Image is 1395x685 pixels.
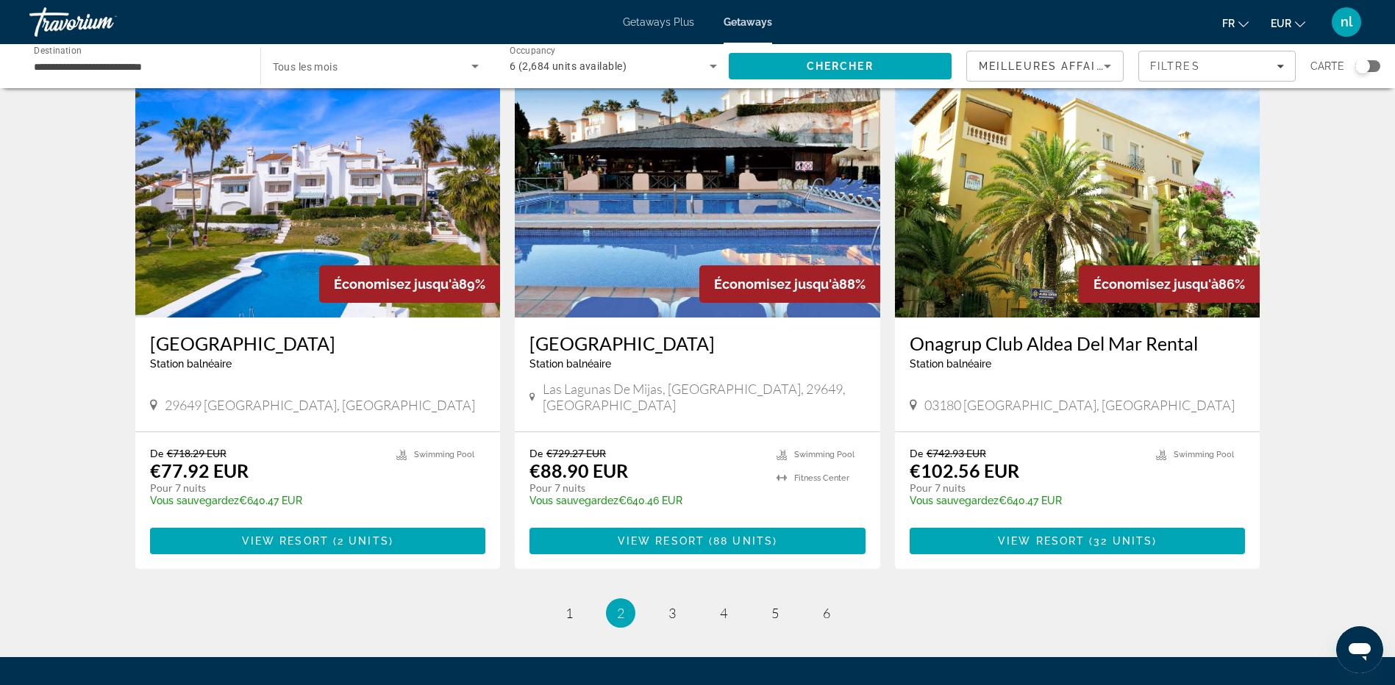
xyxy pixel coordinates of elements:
img: Ramada Hotel & Suites - Marina Park [515,82,880,318]
p: €640.47 EUR [150,495,382,506]
p: €88.90 EUR [529,459,628,481]
iframe: Bouton de lancement de la fenêtre de messagerie [1336,626,1383,673]
span: Fitness Center [794,473,849,483]
a: Travorium [29,3,176,41]
span: Occupancy [510,46,556,56]
p: Pour 7 nuits [529,481,762,495]
span: 5 [771,605,779,621]
span: 6 (2,684 units available) [510,60,627,72]
p: €102.56 EUR [910,459,1019,481]
span: Vous sauvegardez [150,495,239,506]
span: Meilleures affaires [979,60,1120,72]
img: Onagrup Club Aldea Del Mar Rental [895,82,1260,318]
span: nl [1341,15,1352,29]
button: View Resort(32 units) [910,528,1246,554]
span: 2 [617,605,624,621]
span: 2 units [338,535,389,547]
nav: Pagination [135,598,1260,628]
span: Destination [34,45,82,55]
a: Onagrup Club Aldea Del Mar Rental [910,332,1246,354]
button: Filters [1138,51,1296,82]
span: 6 [823,605,830,621]
span: Station balnéaire [910,358,991,370]
span: Vous sauvegardez [529,495,618,506]
button: View Resort(2 units) [150,528,486,554]
span: €729.27 EUR [546,447,606,459]
p: €640.46 EUR [529,495,762,506]
span: Économisez jusqu'à [714,276,839,292]
span: Tous les mois [273,61,338,73]
span: Économisez jusqu'à [334,276,459,292]
span: ( ) [1085,535,1157,547]
span: Vous sauvegardez [910,495,999,506]
span: ( ) [329,535,393,547]
a: [GEOGRAPHIC_DATA] [150,332,486,354]
span: €718.29 EUR [167,447,226,459]
div: 88% [699,265,880,303]
span: Station balnéaire [150,358,232,370]
div: 86% [1079,265,1260,303]
button: Change currency [1271,12,1305,34]
span: De [150,447,163,459]
img: Torrenueva Park [135,82,501,318]
span: View Resort [998,535,1085,547]
input: Select destination [34,58,241,76]
span: De [529,447,543,459]
span: Station balnéaire [529,358,611,370]
span: Économisez jusqu'à [1093,276,1219,292]
a: Getaways Plus [623,16,694,28]
span: EUR [1271,18,1291,29]
span: Swimming Pool [794,450,855,459]
span: Swimming Pool [1174,450,1234,459]
span: Carte [1310,56,1344,76]
span: Chercher [807,60,874,72]
span: De [910,447,923,459]
p: €640.47 EUR [910,495,1142,506]
p: Pour 7 nuits [150,481,382,495]
span: Filtres [1150,60,1200,72]
span: Swimming Pool [414,450,474,459]
span: Las Lagunas de Mijas, [GEOGRAPHIC_DATA], 29649, [GEOGRAPHIC_DATA] [543,381,866,413]
span: 4 [720,605,727,621]
span: 1 [566,605,573,621]
span: ( ) [704,535,777,547]
span: fr [1222,18,1235,29]
span: 03180 [GEOGRAPHIC_DATA], [GEOGRAPHIC_DATA] [924,397,1235,413]
button: User Menu [1327,7,1366,37]
div: 89% [319,265,500,303]
a: [GEOGRAPHIC_DATA] [529,332,866,354]
button: View Resort(88 units) [529,528,866,554]
span: 29649 [GEOGRAPHIC_DATA], [GEOGRAPHIC_DATA] [165,397,475,413]
span: View Resort [242,535,329,547]
a: Getaways [724,16,772,28]
p: €77.92 EUR [150,459,249,481]
span: View Resort [618,535,704,547]
span: 32 units [1093,535,1152,547]
button: Search [729,53,952,79]
span: 88 units [713,535,773,547]
mat-select: Sort by [979,57,1111,75]
span: €742.93 EUR [927,447,986,459]
p: Pour 7 nuits [910,481,1142,495]
button: Change language [1222,12,1249,34]
span: 3 [668,605,676,621]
